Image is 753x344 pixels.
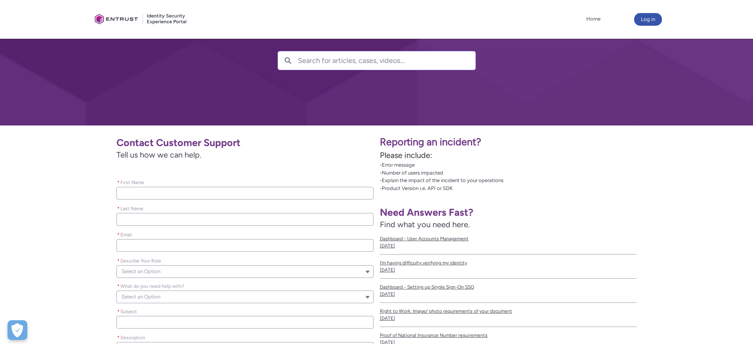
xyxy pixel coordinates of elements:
[380,149,747,161] p: Please include:
[380,332,637,339] span: Proof of National Insurance Number requirements
[380,279,637,303] a: Dashboard - Setting up Single Sign-On SSO[DATE]
[380,230,637,255] a: Dashboard - User Accounts Management[DATE]
[380,315,395,321] lightning-formatted-date-time: [DATE]
[117,258,120,264] abbr: required
[634,13,662,26] button: Log in
[380,161,747,192] p: -Error message -Number of users impacted -Explain the impact of the incident to your operations -...
[116,230,135,238] label: Email
[116,149,374,161] span: Tell us how we can help.
[116,177,147,186] label: First Name
[116,265,374,278] button: Describe Your Role
[380,291,395,297] lightning-formatted-date-time: [DATE]
[380,235,637,242] span: Dashboard - User Accounts Management
[122,266,160,277] span: Select an Option
[117,283,120,289] abbr: required
[8,320,27,340] button: Open Preferences
[380,303,637,327] a: Right to Work: Image/ photo requirements of your document[DATE]
[612,161,753,344] iframe: Qualified Messenger
[122,291,160,303] span: Select an Option
[380,267,395,273] lightning-formatted-date-time: [DATE]
[116,203,147,212] label: Last Name
[117,232,120,238] abbr: required
[117,206,120,211] abbr: required
[117,335,120,340] abbr: required
[117,309,120,314] abbr: required
[380,255,637,279] a: I’m having difficulty verifying my identity[DATE]
[116,256,164,264] label: Describe Your Role
[278,51,298,70] button: Search
[298,51,475,70] input: Search for articles, cases, videos...
[116,333,149,341] label: Description
[116,291,374,303] button: What do you need help with?
[584,13,602,25] a: Home
[116,137,374,149] h1: Contact Customer Support
[380,206,637,219] h1: Need Answers Fast?
[117,180,120,185] abbr: required
[116,281,187,290] label: What do you need help with?
[116,306,140,315] label: Subject
[8,320,27,340] div: Cookie Preferences
[380,243,395,249] lightning-formatted-date-time: [DATE]
[380,308,637,315] span: Right to Work: Image/ photo requirements of your document
[380,259,637,266] span: I’m having difficulty verifying my identity
[380,135,747,150] p: Reporting an incident?
[380,220,470,229] span: Find what you need here.
[380,283,637,291] span: Dashboard - Setting up Single Sign-On SSO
